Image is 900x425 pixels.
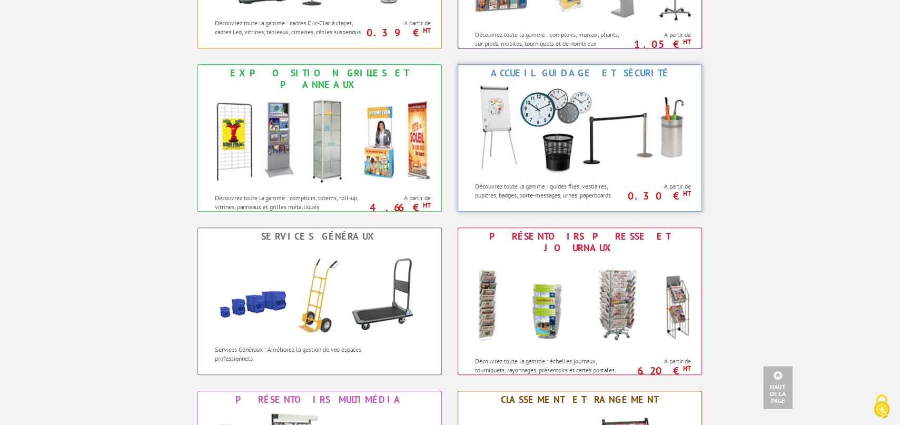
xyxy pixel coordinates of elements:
sup: HT [683,189,690,198]
a: Services Généraux Services Généraux Services Généraux : Améliorez la gestion de vos espaces profe... [197,228,442,375]
div: Exposition Grilles et Panneaux [201,67,439,91]
span: A partir de [628,182,691,191]
sup: HT [683,37,690,46]
sup: HT [422,201,430,210]
a: Accueil Guidage et Sécurité Accueil Guidage et Sécurité Découvrez toute la gamme : guides files, ... [458,64,702,212]
p: 0.30 € [623,193,691,199]
img: Exposition Grilles et Panneaux [204,93,436,188]
p: Découvrez toute la gamme : comptoirs, totems, roll-up, vitrines, panneaux et grilles métalliques. [215,193,365,211]
div: Services Généraux [201,231,439,242]
img: Accueil Guidage et Sécurité [464,82,696,176]
p: 0.39 € [363,29,431,36]
img: Services Généraux [204,245,436,340]
span: A partir de [628,31,691,39]
div: Accueil Guidage et Sécurité [461,67,699,79]
div: Présentoirs Multimédia [201,394,439,406]
div: Classement et Rangement [461,394,699,406]
p: Découvrez toute la gamme : échelles journaux, tourniquets, rayonnages, présentoirs et cartes post... [475,357,625,374]
p: 6.20 € [623,368,691,374]
p: Découvrez toute la gamme : guides files, vestiaires, pupitres, badges, porte-messages, urnes, pap... [475,182,625,200]
button: Cookies (fenêtre modale) [863,389,900,425]
a: Présentoirs Presse et Journaux Présentoirs Presse et Journaux Découvrez toute la gamme : échelles... [458,228,702,375]
img: Cookies (fenêtre modale) [868,393,895,420]
sup: HT [422,26,430,35]
p: 4.66 € [363,204,431,211]
p: Découvrez toute la gamme : cadres Clic-Clac à clapet, cadres Led, vitrines, tableaux, cimaises, c... [215,18,365,36]
img: Présentoirs Presse et Journaux [464,256,696,351]
p: Services Généraux : Améliorez la gestion de vos espaces professionnels. [215,345,365,363]
a: Exposition Grilles et Panneaux Exposition Grilles et Panneaux Découvrez toute la gamme : comptoir... [197,64,442,212]
span: A partir de [628,357,691,365]
p: 1.05 € [623,41,691,47]
sup: HT [683,364,690,373]
span: A partir de [368,19,431,27]
p: Découvrez toute la gamme : comptoirs, muraux, pliants, sur pieds, mobiles, tourniquets et de nomb... [475,30,625,57]
a: Haut de la page [763,366,793,409]
div: Présentoirs Presse et Journaux [461,231,699,254]
span: A partir de [368,194,431,202]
